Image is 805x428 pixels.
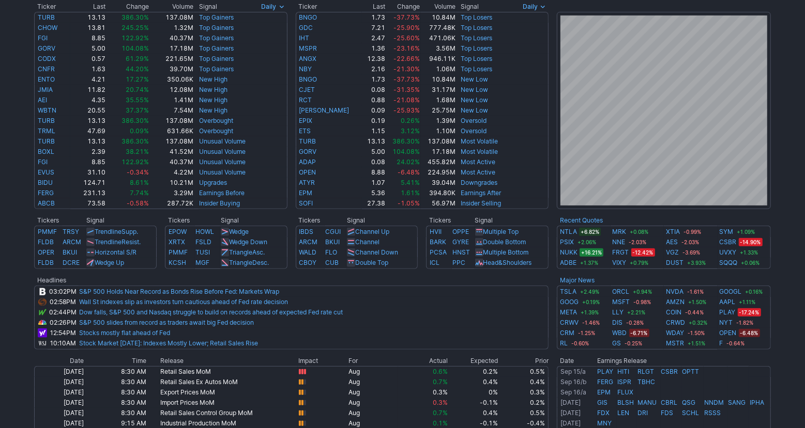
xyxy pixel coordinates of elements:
td: 2.47 [362,33,385,43]
a: ARCM [63,238,81,246]
th: Change [106,2,149,12]
a: GIS [598,399,608,406]
a: F [720,338,723,348]
a: [DATE] [560,419,581,427]
a: FERG [38,189,54,197]
a: Double Bottom [483,238,526,246]
span: Asc. [252,248,265,256]
a: AEI [38,96,47,104]
span: -37.73% [394,75,420,83]
a: BNGO [299,13,317,21]
a: JMIA [38,86,53,93]
a: NTLA [560,227,577,237]
a: FGI [38,158,48,166]
td: 946.11K [421,54,457,64]
td: 137.08M [149,136,194,147]
a: NYT [720,318,733,328]
a: Insider Buying [199,199,240,207]
a: [DATE] [560,399,581,406]
a: GS [613,338,621,348]
a: GOOGL [720,287,742,297]
a: Top Losers [461,13,492,21]
a: FRGT [613,247,629,258]
a: EPM [299,189,313,197]
a: ABCB [38,199,55,207]
span: 3.12% [401,127,420,135]
a: Sep 16/b [560,378,586,386]
a: Top Losers [461,44,492,52]
td: 1.68M [421,95,457,105]
a: FLDB [38,238,54,246]
a: PLAY [720,307,736,318]
a: RSSS [704,409,721,417]
a: HITI [617,368,629,375]
a: Wall St indexes slip as investors turn cautious ahead of Fed rate decision [79,298,288,306]
td: 471.06K [421,33,457,43]
th: Last [362,2,385,12]
a: Head&Shoulders [483,259,532,266]
td: 1.39M [421,116,457,126]
a: TRML [38,127,55,135]
a: Most Active [461,158,495,166]
a: TBHC [637,378,655,386]
span: -37.73% [394,13,420,21]
td: 0.57 [70,54,106,64]
td: 10.84M [421,12,457,23]
span: Daily [523,2,538,12]
a: CJET [299,86,315,93]
a: ETS [299,127,311,135]
a: MRK [613,227,627,237]
td: 137.08M [149,12,194,23]
a: TriangleDesc. [229,259,269,266]
a: [PERSON_NAME] [299,106,350,114]
td: 1.36 [362,43,385,54]
a: ANGX [299,55,317,62]
span: 122.92% [121,34,149,42]
a: Stocks mostly flat ahead of Fed [79,329,170,337]
a: KCSH [169,259,186,266]
td: 3.56M [421,43,457,54]
td: 0.88 [362,95,385,105]
span: -31.35% [394,86,420,93]
a: ARCM [299,238,318,246]
span: -25.93% [394,106,420,114]
a: RCT [299,96,312,104]
td: 350.06K [149,74,194,85]
a: Sep 15/a [560,368,586,375]
a: WBD [613,328,627,338]
a: FLUX [617,388,633,396]
td: 10.84M [421,74,457,85]
span: -22.66% [394,55,420,62]
span: 0.09% [130,127,149,135]
a: Overbought [199,127,233,135]
a: Overbought [199,117,233,124]
a: CHOW [38,24,57,31]
a: Most Active [461,168,495,176]
a: BNGO [299,75,317,83]
span: Desc. [252,259,269,266]
td: 11.82 [70,85,106,95]
a: Double Top [355,259,388,266]
a: EPOW [169,228,187,235]
a: Top Losers [461,65,492,73]
a: XTIA [666,227,680,237]
a: VIXY [613,258,627,268]
a: Most Volatile [461,137,498,145]
a: Top Losers [461,24,492,31]
b: Recent Quotes [560,216,603,224]
a: HOWL [195,228,214,235]
td: 1.06M [421,64,457,74]
a: Earnings Before [199,189,245,197]
td: 777.48K [421,23,457,33]
a: GOOG [560,297,579,307]
td: 137.08M [421,136,457,147]
a: BKUI [63,248,77,256]
span: 44.20% [126,65,149,73]
a: Dow falls, S&P 500 and Nasdaq struggle to build on records ahead of expected Fed rate cut [79,308,343,316]
a: New High [199,96,227,104]
a: LLY [613,307,624,318]
a: CNFR [38,65,55,73]
td: 12.38 [362,54,385,64]
a: DCRE [63,259,80,266]
td: 1.15 [362,126,385,136]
